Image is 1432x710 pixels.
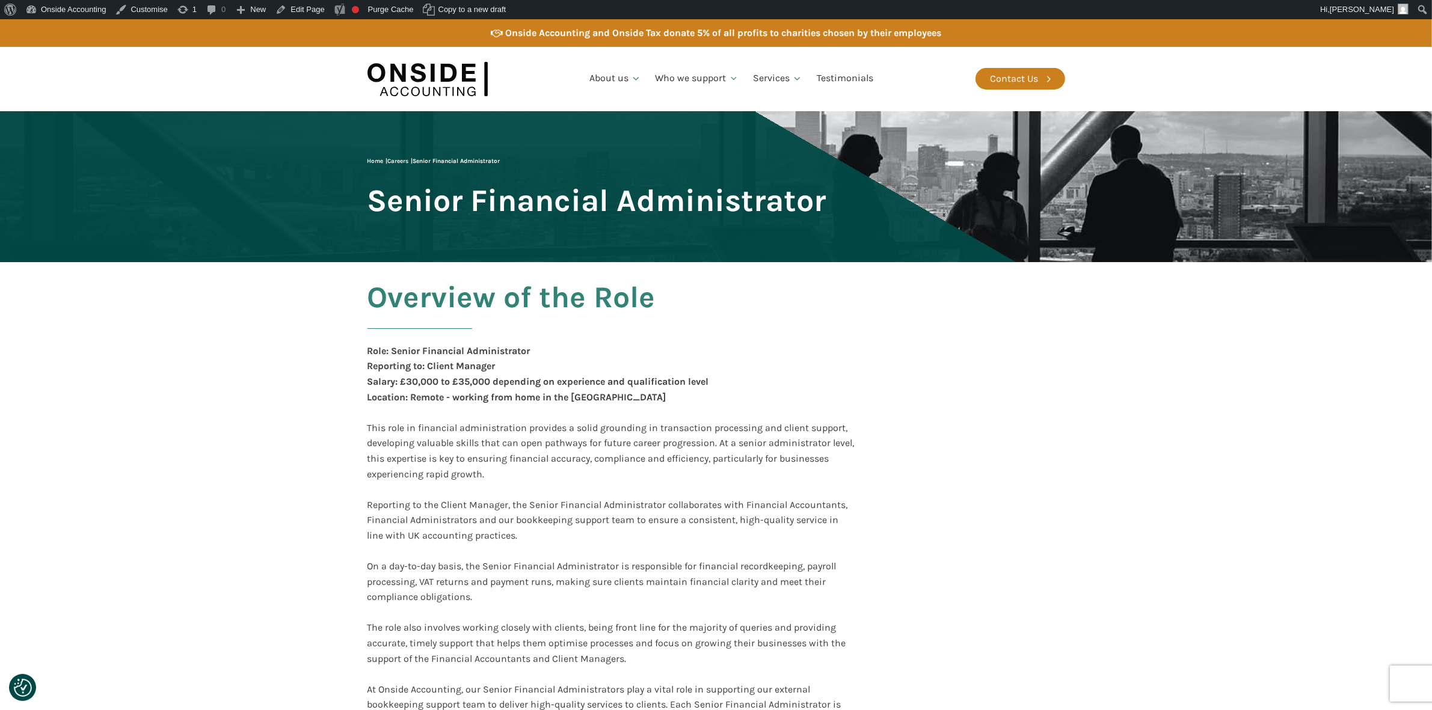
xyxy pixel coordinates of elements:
div: Focus keyphrase not set [352,6,359,13]
span: Senior Financial Administrator [367,184,826,217]
div: Onside Accounting and Onside Tax donate 5% of all profits to charities chosen by their employees [506,25,942,41]
a: Careers [388,158,409,165]
div: Contact Us [991,71,1039,87]
a: Services [746,58,810,99]
img: Revisit consent button [14,679,32,697]
a: Contact Us [976,68,1065,90]
a: About us [582,58,648,99]
span: | | [367,158,500,165]
span: Senior Financial Administrator [413,158,500,165]
a: Testimonials [810,58,880,99]
button: Consent Preferences [14,679,32,697]
img: Onside Accounting [367,56,488,102]
a: Who we support [648,58,746,99]
div: Role: Senior Financial Administrator Reporting to: Client Manager Salary: £30,000 to £35,000 depe... [367,343,709,420]
a: Home [367,158,384,165]
h2: Overview of the Role [367,281,656,343]
span: [PERSON_NAME] [1330,5,1394,14]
